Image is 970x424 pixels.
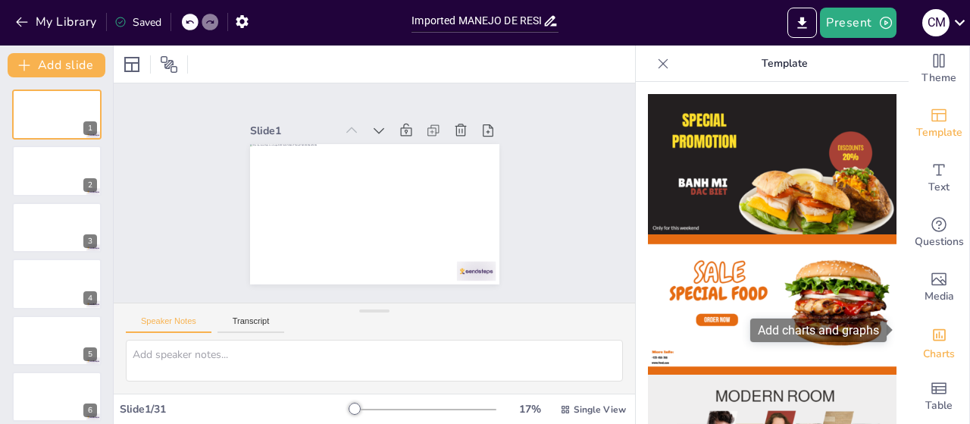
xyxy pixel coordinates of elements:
[648,234,896,375] img: thumb-2.png
[83,291,97,305] div: 4
[922,8,950,38] button: C M
[928,179,950,196] span: Text
[909,369,969,424] div: Add a table
[909,260,969,315] div: Add images, graphics, shapes or video
[83,234,97,248] div: 3
[83,178,97,192] div: 2
[750,319,887,342] div: Add charts and graphs
[12,259,102,309] div: 4
[12,372,102,422] div: 6
[12,90,102,140] div: 1
[217,316,285,333] button: Transcript
[923,346,955,363] span: Charts
[922,9,950,36] div: C M
[114,15,161,30] div: Saved
[909,96,969,151] div: Add ready made slides
[820,8,896,38] button: Present
[512,402,548,416] div: 17 %
[909,42,969,96] div: Change the overall theme
[925,288,954,305] span: Media
[8,53,105,77] button: Add slide
[909,206,969,260] div: Get real-time input from your audience
[264,99,350,130] div: Slide 1
[120,402,351,416] div: Slide 1 / 31
[909,315,969,369] div: Add charts and graphs
[83,347,97,361] div: 5
[126,316,211,333] button: Speaker Notes
[11,10,103,34] button: My Library
[160,55,178,74] span: Position
[83,121,97,135] div: 1
[120,52,144,77] div: Layout
[648,94,896,234] img: thumb-1.png
[83,404,97,417] div: 6
[925,397,953,414] span: Table
[411,10,542,32] input: Insert title
[916,124,962,141] span: Template
[921,70,956,86] span: Theme
[12,203,102,253] div: 3
[787,8,817,38] button: Export to PowerPoint
[909,151,969,206] div: Add text boxes
[574,404,626,416] span: Single View
[915,234,964,250] span: Questions
[675,46,893,82] p: Template
[12,146,102,196] div: 2
[12,316,102,366] div: 5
